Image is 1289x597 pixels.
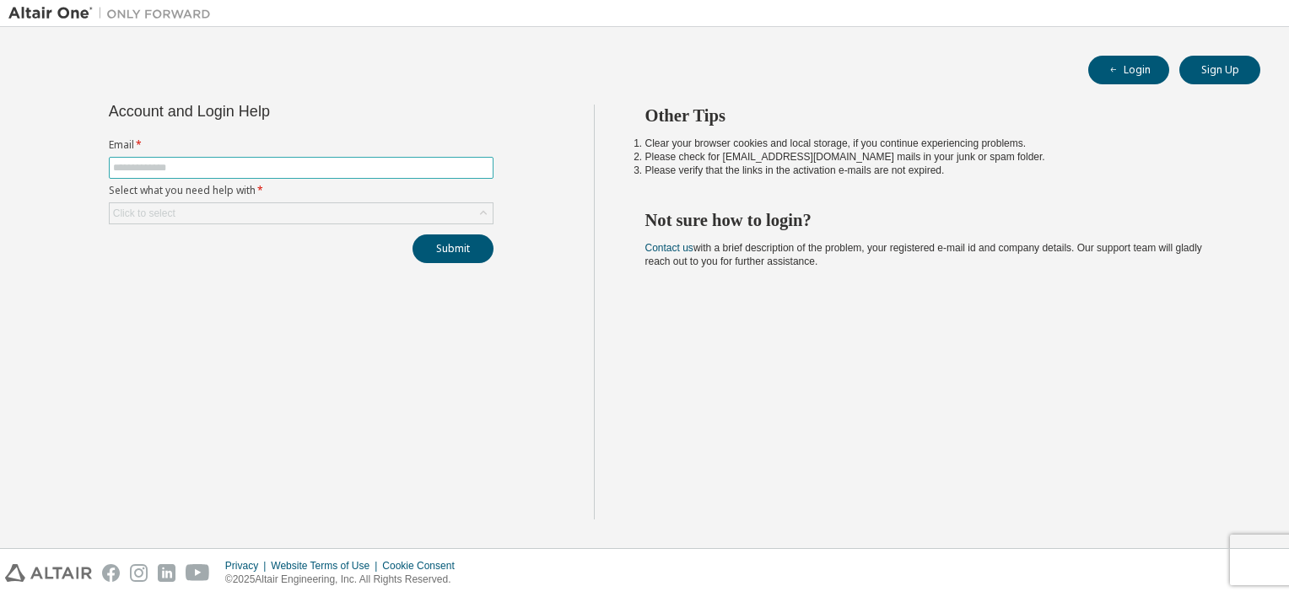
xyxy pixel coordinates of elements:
button: Submit [413,234,493,263]
li: Clear your browser cookies and local storage, if you continue experiencing problems. [645,137,1231,150]
div: Website Terms of Use [271,559,382,573]
div: Cookie Consent [382,559,464,573]
label: Email [109,138,493,152]
img: linkedin.svg [158,564,175,582]
h2: Other Tips [645,105,1231,126]
label: Select what you need help with [109,184,493,197]
h2: Not sure how to login? [645,209,1231,231]
li: Please check for [EMAIL_ADDRESS][DOMAIN_NAME] mails in your junk or spam folder. [645,150,1231,164]
a: Contact us [645,242,693,254]
li: Please verify that the links in the activation e-mails are not expired. [645,164,1231,177]
button: Login [1088,56,1169,84]
img: instagram.svg [130,564,148,582]
div: Click to select [113,207,175,220]
img: altair_logo.svg [5,564,92,582]
span: with a brief description of the problem, your registered e-mail id and company details. Our suppo... [645,242,1202,267]
img: facebook.svg [102,564,120,582]
p: © 2025 Altair Engineering, Inc. All Rights Reserved. [225,573,465,587]
div: Privacy [225,559,271,573]
div: Account and Login Help [109,105,417,118]
img: Altair One [8,5,219,22]
button: Sign Up [1179,56,1260,84]
img: youtube.svg [186,564,210,582]
div: Click to select [110,203,493,223]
